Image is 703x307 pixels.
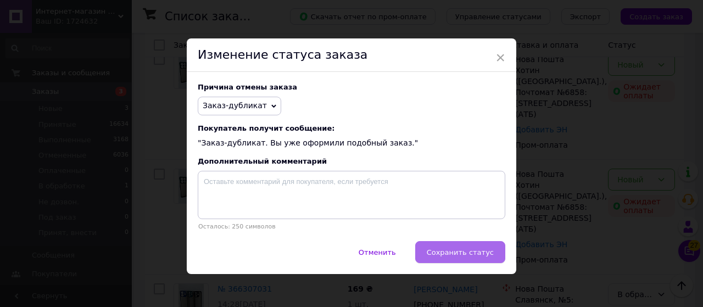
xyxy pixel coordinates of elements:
button: Отменить [347,241,408,263]
span: Сохранить статус [427,248,494,256]
span: Покупатель получит сообщение: [198,124,505,132]
p: Осталось: 250 символов [198,223,505,230]
div: Изменение статуса заказа [187,38,516,72]
div: Причина отмены заказа [198,83,505,91]
button: Сохранить статус [415,241,505,263]
span: Заказ-дубликат [203,101,267,110]
span: Отменить [359,248,396,256]
span: × [495,48,505,67]
div: "Заказ-дубликат. Вы уже оформили подобный заказ." [198,124,505,149]
div: Дополнительный комментарий [198,157,505,165]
